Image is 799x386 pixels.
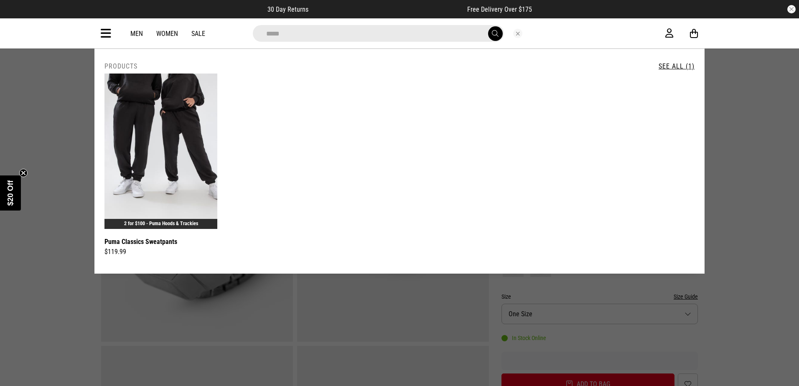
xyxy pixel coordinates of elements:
[104,74,217,229] img: Puma Classics Sweatpants in Black
[156,30,178,38] a: Women
[467,5,532,13] span: Free Delivery Over $175
[6,180,15,206] span: $20 Off
[513,29,522,38] button: Close search
[104,62,137,70] h2: Products
[104,247,217,257] div: $119.99
[104,236,177,247] a: Puma Classics Sweatpants
[659,62,695,70] a: See All (1)
[7,3,32,28] button: Open LiveChat chat widget
[267,5,308,13] span: 30 Day Returns
[130,30,143,38] a: Men
[325,5,450,13] iframe: Customer reviews powered by Trustpilot
[19,169,28,177] button: Close teaser
[124,221,198,226] a: 2 for $100 - Puma Hoods & Trackies
[191,30,205,38] a: Sale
